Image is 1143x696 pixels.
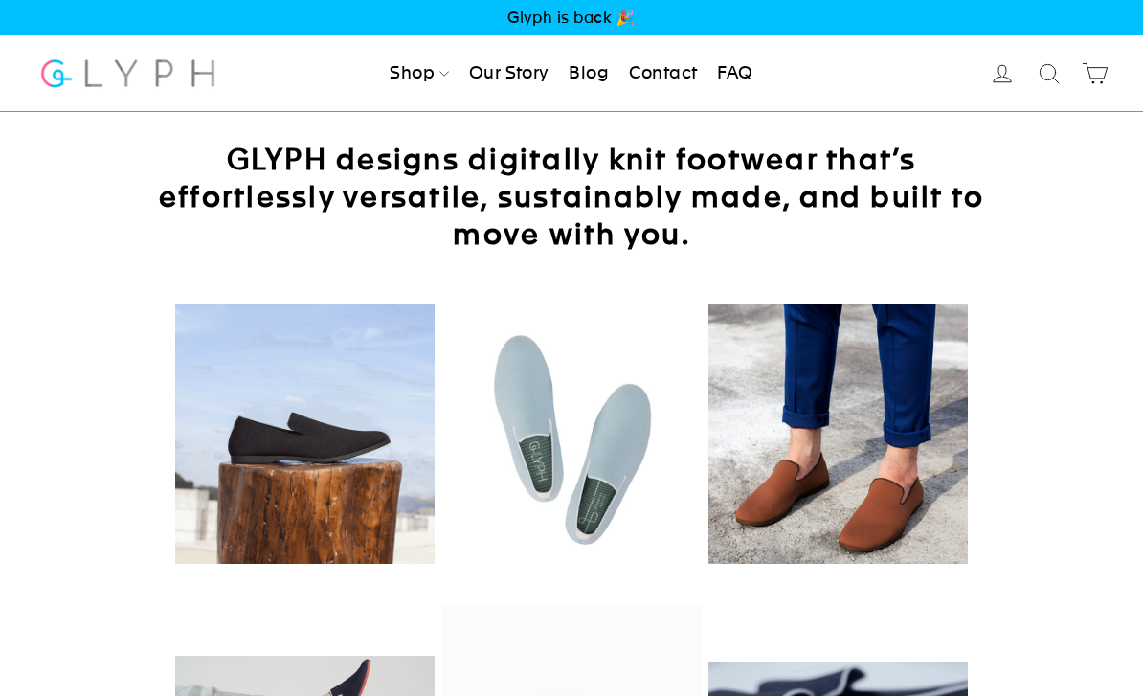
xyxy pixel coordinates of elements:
[382,53,760,95] ul: Primary
[144,141,999,253] h2: GLYPH designs digitally knit footwear that’s effortlessly versatile, sustainably made, and built ...
[621,53,706,95] a: Contact
[382,53,457,95] a: Shop
[461,53,557,95] a: Our Story
[709,53,760,95] a: FAQ
[561,53,616,95] a: Blog
[38,48,217,99] img: Glyph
